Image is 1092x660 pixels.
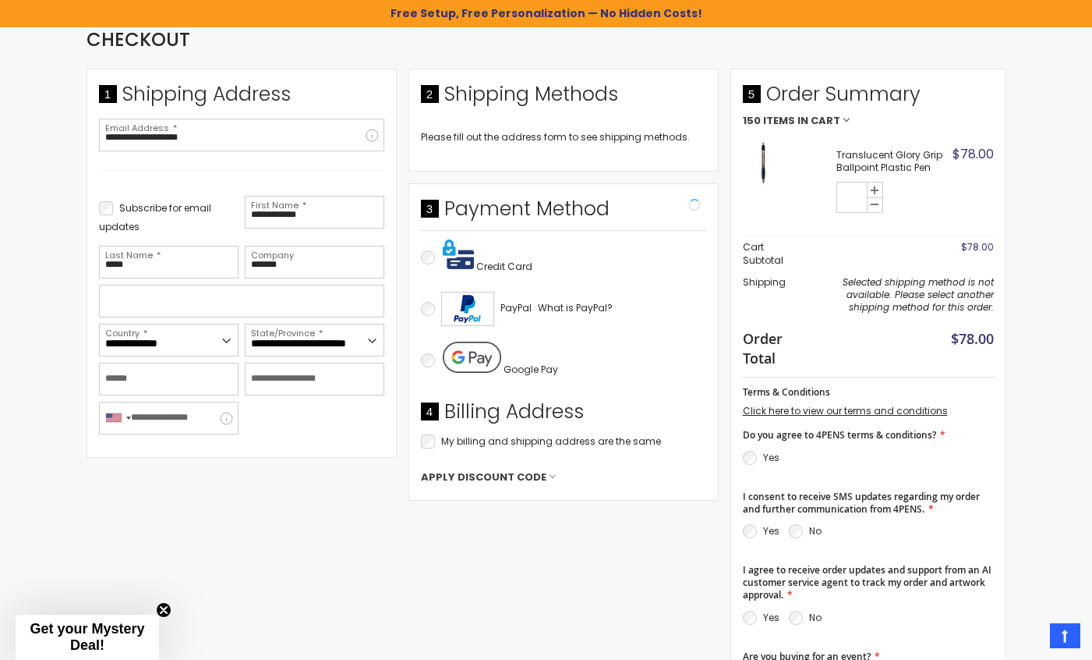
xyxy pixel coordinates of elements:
[743,236,803,271] th: Cart Subtotal
[1050,623,1080,648] a: Top
[743,81,994,115] span: Order Summary
[809,611,822,624] label: No
[743,404,948,417] a: Click here to view our terms and conditions
[441,435,661,448] span: My billing and shipping address are the same
[443,342,501,373] img: Pay with Google Pay
[443,239,474,270] img: Pay with credit card
[421,131,706,144] div: Please fill out the address form to see shipping methods.
[100,403,136,434] div: United States: +1
[421,399,706,433] div: Billing Address
[421,81,706,115] div: Shipping Methods
[763,115,840,126] span: Items in Cart
[743,275,786,289] span: Shipping
[743,490,980,516] span: I consent to receive SMS updates regarding my order and further communication from 4PENS.
[743,142,786,185] img: Translucent Glory Grip Ballpoint Plastic Pen-Black
[809,524,822,538] label: No
[30,621,144,653] span: Get your Mystery Deal!
[99,81,384,115] div: Shipping Address
[743,385,830,399] span: Terms & Conditions
[441,292,494,326] img: Acceptance Mark
[743,428,936,442] span: Do you agree to 4PENS terms & conditions?
[743,327,795,367] strong: Order Total
[843,275,994,314] span: Selected shipping method is not available. Please select another shipping method for this order.
[99,201,211,233] span: Subscribe for email updates
[836,149,949,174] strong: Translucent Glory Grip Ballpoint Plastic Pen
[421,470,546,484] span: Apply Discount Code
[87,27,190,52] span: Checkout
[16,615,159,660] div: Get your Mystery Deal!Close teaser
[476,260,532,273] span: Credit Card
[951,329,994,348] span: $78.00
[763,451,779,464] label: Yes
[952,145,994,163] span: $78.00
[504,363,558,376] span: Google Pay
[743,563,991,601] span: I agree to receive order updates and support from an AI customer service agent to track my order ...
[763,524,779,538] label: Yes
[538,299,613,318] a: What is PayPal?
[500,301,532,314] span: PayPal
[763,611,779,624] label: Yes
[961,240,994,254] span: $78.00
[743,115,761,126] span: 150
[538,301,613,314] span: What is PayPal?
[421,196,706,230] div: Payment Method
[156,602,171,618] button: Close teaser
